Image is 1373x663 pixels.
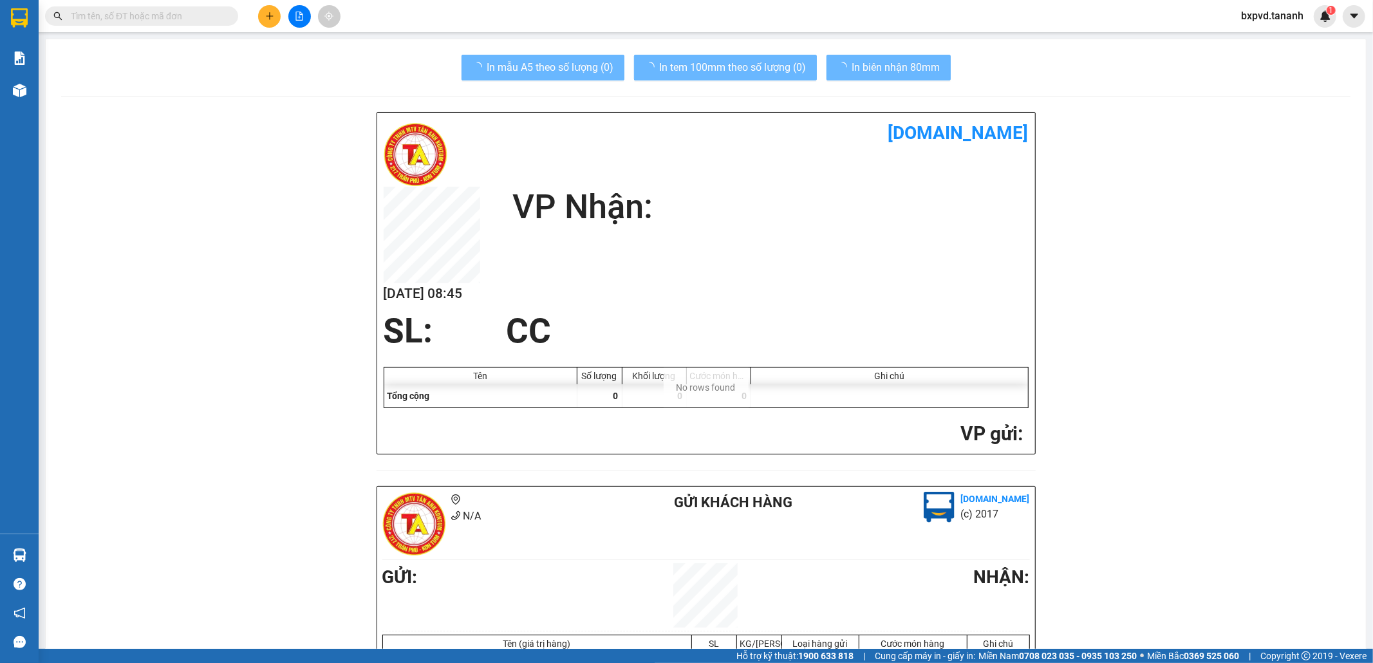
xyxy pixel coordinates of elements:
strong: 1900 633 818 [798,651,854,661]
span: | [1249,649,1251,663]
span: ⚪️ [1140,653,1144,658]
span: 1 [1329,6,1333,15]
span: loading [837,62,852,72]
span: notification [14,607,26,619]
img: warehouse-icon [13,548,26,562]
img: logo-vxr [11,8,28,28]
button: aim [318,5,341,28]
div: Khối lượng [626,371,683,381]
h2: [DATE] 08:45 [384,283,480,304]
div: KG/[PERSON_NAME] [740,639,778,649]
img: warehouse-icon [13,84,26,97]
b: NHẬN : [973,566,1029,588]
span: 0 [742,391,747,401]
img: logo.jpg [382,492,447,556]
span: Hỗ trợ kỹ thuật: [736,649,854,663]
b: [DOMAIN_NAME] [961,494,1030,504]
span: Tổng cộng [388,391,430,401]
button: plus [258,5,281,28]
span: environment [451,494,461,505]
span: VP gửi [961,422,1018,445]
span: In mẫu A5 theo số lượng (0) [487,59,614,75]
span: Miền Nam [978,649,1137,663]
span: In biên nhận 80mm [852,59,940,75]
img: solution-icon [13,51,26,65]
span: Miền Bắc [1147,649,1239,663]
span: phone [451,510,461,521]
strong: 0369 525 060 [1184,651,1239,661]
span: question-circle [14,578,26,590]
strong: 0708 023 035 - 0935 103 250 [1019,651,1137,661]
button: In biên nhận 80mm [827,55,951,80]
span: aim [324,12,333,21]
img: logo.jpg [924,492,955,523]
div: Cước món hàng [690,371,747,381]
button: caret-down [1343,5,1365,28]
span: bxpvd.tananh [1231,8,1314,24]
div: SL [695,639,733,649]
b: [DOMAIN_NAME] [888,122,1029,144]
div: Cước món hàng [863,639,964,649]
span: file-add [295,12,304,21]
b: GỬI : [382,566,418,588]
button: In mẫu A5 theo số lượng (0) [462,55,624,80]
h2: : [384,421,1023,447]
img: logo.jpg [384,122,448,187]
div: Số lượng [581,371,619,381]
b: Gửi khách hàng [674,494,792,510]
span: loading [472,62,487,72]
span: 0 [678,391,683,401]
div: Tên (giá trị hàng) [386,639,688,649]
span: loading [644,62,660,72]
span: SL: [384,311,433,351]
input: Tìm tên, số ĐT hoặc mã đơn [71,9,223,23]
h2: VP Nhận: [512,187,1029,227]
span: copyright [1302,651,1311,660]
button: file-add [288,5,311,28]
span: message [14,636,26,648]
span: | [863,649,865,663]
div: Ghi chú [754,371,1025,381]
span: search [53,12,62,21]
span: In tem 100mm theo số lượng (0) [660,59,807,75]
span: caret-down [1349,10,1360,22]
button: In tem 100mm theo số lượng (0) [634,55,817,80]
img: icon-new-feature [1320,10,1331,22]
div: Ghi chú [971,639,1026,649]
span: plus [265,12,274,21]
span: Cung cấp máy in - giấy in: [875,649,975,663]
div: CC [498,312,559,350]
sup: 1 [1327,6,1336,15]
div: Loại hàng gửi [785,639,855,649]
span: 0 [613,391,619,401]
div: Tên [388,371,574,381]
li: (c) 2017 [961,506,1030,522]
li: N/A [382,508,622,524]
